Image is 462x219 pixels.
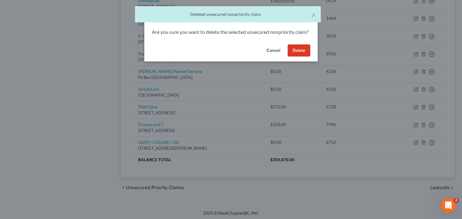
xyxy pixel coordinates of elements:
[140,11,316,17] div: Deleted unsecured nonpriority claim
[441,198,456,213] iframe: Intercom live chat
[454,198,459,203] span: 2
[262,44,285,57] button: Cancel
[312,11,316,19] button: ×
[288,44,310,57] button: Delete
[152,29,310,36] p: Are you sure you want to delete the selected unsecured nonpriority claim?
